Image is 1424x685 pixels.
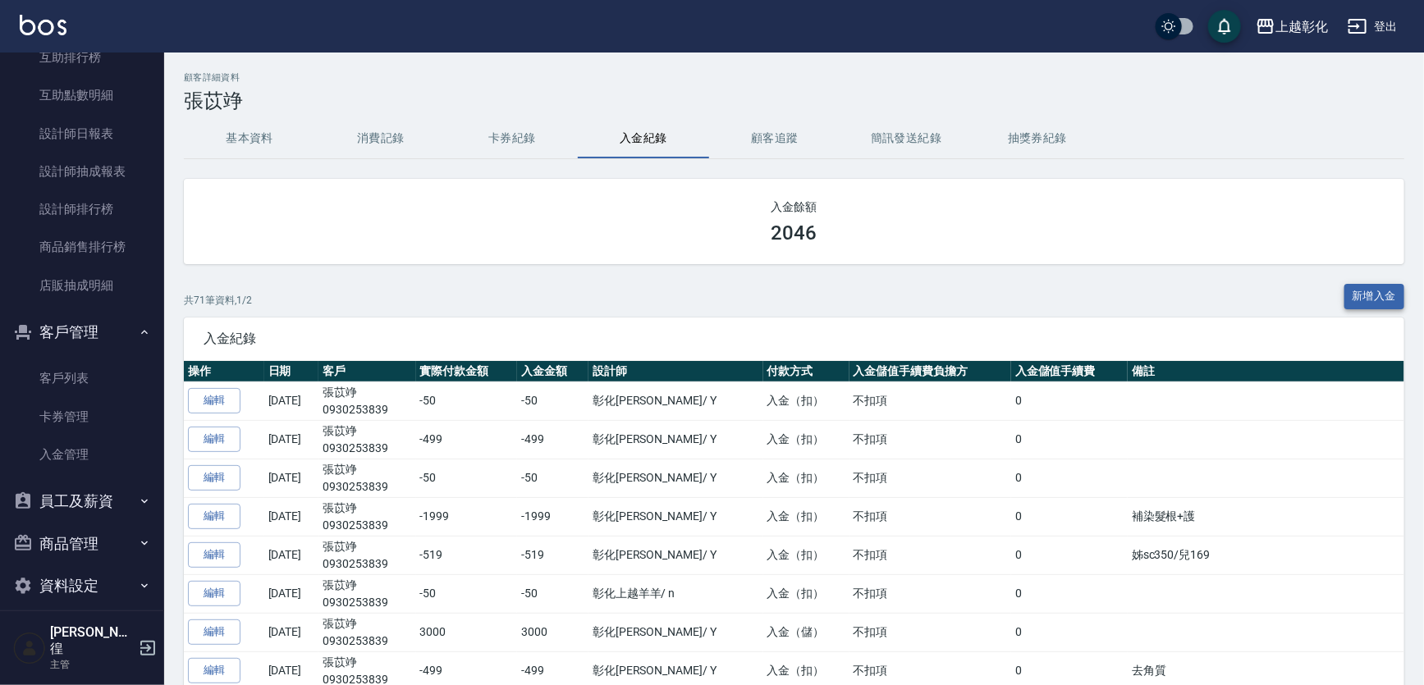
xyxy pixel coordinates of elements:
[517,420,588,459] td: -499
[204,199,1385,215] h2: 入金餘額
[1128,536,1404,574] td: 姊sc350/兒169
[188,542,240,568] a: 編輯
[184,119,315,158] button: 基本資料
[1011,459,1128,497] td: 0
[709,119,840,158] button: 顧客追蹤
[188,658,240,683] a: 編輯
[7,398,158,436] a: 卡券管理
[315,119,446,158] button: 消費記錄
[264,536,319,574] td: [DATE]
[1249,10,1335,43] button: 上越彰化
[1011,361,1128,382] th: 入金儲值手續費
[588,574,763,613] td: 彰化上越羊羊 / n
[849,497,1011,536] td: 不扣項
[1011,536,1128,574] td: 0
[1128,497,1404,536] td: 補染髮根+護
[323,440,411,457] p: 0930253839
[416,574,518,613] td: -50
[184,293,252,308] p: 共 71 筆資料, 1 / 2
[318,381,415,420] td: 張苡竫
[588,361,763,382] th: 設計師
[588,420,763,459] td: 彰化[PERSON_NAME] / Y
[588,381,763,420] td: 彰化[PERSON_NAME] / Y
[188,581,240,606] a: 編輯
[763,536,849,574] td: 入金（扣）
[188,504,240,529] a: 編輯
[763,420,849,459] td: 入金（扣）
[50,624,134,657] h5: [PERSON_NAME]徨
[264,420,319,459] td: [DATE]
[7,267,158,304] a: 店販抽成明細
[188,465,240,491] a: 編輯
[849,361,1011,382] th: 入金儲值手續費負擔方
[7,153,158,190] a: 設計師抽成報表
[7,436,158,473] a: 入金管理
[517,381,588,420] td: -50
[849,459,1011,497] td: 不扣項
[578,119,709,158] button: 入金紀錄
[323,401,411,418] p: 0930253839
[772,221,817,244] h3: 2046
[184,89,1404,112] h3: 張苡竫
[416,361,518,382] th: 實際付款金額
[7,115,158,153] a: 設計師日報表
[517,536,588,574] td: -519
[849,536,1011,574] td: 不扣項
[264,381,319,420] td: [DATE]
[416,536,518,574] td: -519
[517,497,588,536] td: -1999
[849,574,1011,613] td: 不扣項
[264,459,319,497] td: [DATE]
[416,381,518,420] td: -50
[1344,284,1405,309] button: 新增入金
[517,361,588,382] th: 入金金額
[188,388,240,413] a: 編輯
[184,361,264,382] th: 操作
[517,574,588,613] td: -50
[763,361,849,382] th: 付款方式
[7,311,158,354] button: 客戶管理
[323,478,411,495] p: 0930253839
[416,497,518,536] td: -1999
[446,119,578,158] button: 卡券紀錄
[416,420,518,459] td: -499
[318,574,415,613] td: 張苡竫
[7,523,158,565] button: 商品管理
[188,427,240,452] a: 編輯
[849,613,1011,651] td: 不扣項
[588,497,763,536] td: 彰化[PERSON_NAME] / Y
[1128,361,1404,382] th: 備註
[13,632,46,664] img: Person
[323,594,411,611] p: 0930253839
[318,613,415,651] td: 張苡竫
[1011,613,1128,651] td: 0
[517,459,588,497] td: -50
[7,76,158,114] a: 互助點數明細
[972,119,1103,158] button: 抽獎券紀錄
[264,613,319,651] td: [DATE]
[7,228,158,266] a: 商品銷售排行榜
[1275,16,1328,37] div: 上越彰化
[7,190,158,228] a: 設計師排行榜
[318,420,415,459] td: 張苡竫
[588,536,763,574] td: 彰化[PERSON_NAME] / Y
[1011,381,1128,420] td: 0
[763,381,849,420] td: 入金（扣）
[416,459,518,497] td: -50
[763,459,849,497] td: 入金（扣）
[763,613,849,651] td: 入金（儲）
[264,574,319,613] td: [DATE]
[318,361,415,382] th: 客戶
[264,361,319,382] th: 日期
[849,381,1011,420] td: 不扣項
[840,119,972,158] button: 簡訊發送紀錄
[323,555,411,573] p: 0930253839
[763,497,849,536] td: 入金（扣）
[1011,420,1128,459] td: 0
[7,480,158,523] button: 員工及薪資
[323,517,411,534] p: 0930253839
[264,497,319,536] td: [DATE]
[1011,574,1128,613] td: 0
[204,331,1385,347] span: 入金紀錄
[763,574,849,613] td: 入金（扣）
